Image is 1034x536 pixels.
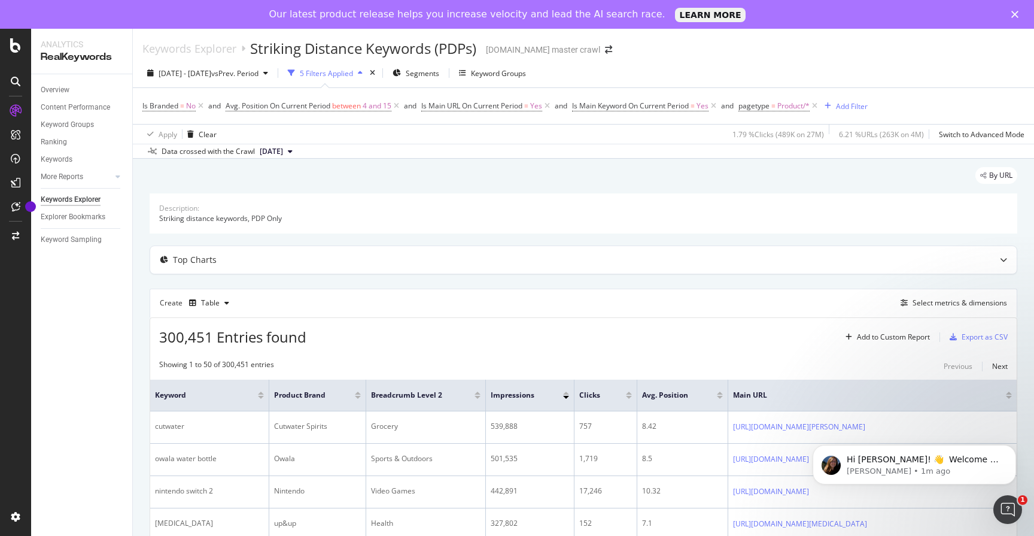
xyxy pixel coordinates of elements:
[579,421,632,432] div: 757
[142,63,273,83] button: [DATE] - [DATE]vsPrev. Period
[41,84,124,96] a: Overview
[180,101,184,111] span: =
[41,211,105,223] div: Explorer Bookmarks
[945,328,1008,347] button: Export as CSV
[173,254,217,266] div: Top Charts
[41,84,69,96] div: Overview
[579,518,632,529] div: 152
[642,421,723,432] div: 8.42
[530,98,542,114] span: Yes
[579,453,632,464] div: 1,719
[142,42,236,55] a: Keywords Explorer
[992,361,1008,371] div: Next
[491,518,569,529] div: 327,802
[226,101,330,111] span: Avg. Position On Current Period
[184,293,234,313] button: Table
[260,146,283,157] span: 2025 Jul. 28th
[820,99,868,113] button: Add Filter
[605,46,612,54] div: arrow-right-arrow-left
[939,129,1024,140] div: Switch to Advanced Mode
[839,129,924,140] div: 6.21 % URLs ( 263K on 4M )
[41,50,123,64] div: RealKeywords
[41,234,124,246] a: Keyword Sampling
[642,390,699,401] span: Avg. Position
[777,98,810,114] span: Product/*
[555,101,567,111] div: and
[555,100,567,111] button: and
[841,328,930,347] button: Add to Custom Report
[41,171,83,183] div: More Reports
[250,38,476,59] div: Striking Distance Keywords (PDPs)
[371,453,480,464] div: Sports & Outdoors
[795,420,1034,504] iframe: Intercom notifications message
[201,299,220,307] div: Table
[155,518,264,529] div: [MEDICAL_DATA]
[283,63,367,83] button: 5 Filters Applied
[255,144,297,159] button: [DATE]
[721,100,734,111] button: and
[934,125,1024,144] button: Switch to Advanced Mode
[159,327,306,347] span: 300,451 Entries found
[975,167,1017,184] div: legacy label
[199,129,217,140] div: Clear
[269,8,665,20] div: Our latest product release helps you increase velocity and lead the AI search race.
[697,98,708,114] span: Yes
[371,421,480,432] div: Grocery
[274,421,361,432] div: Cutwater Spirits
[642,486,723,496] div: 10.32
[733,421,865,433] a: [URL][DOMAIN_NAME][PERSON_NAME]
[579,390,608,401] span: Clicks
[41,171,112,183] a: More Reports
[41,119,124,131] a: Keyword Groups
[738,101,770,111] span: pagetype
[992,359,1008,374] button: Next
[41,119,94,131] div: Keyword Groups
[371,390,457,401] span: Breadcrumb Level 2
[142,101,178,111] span: Is Branded
[41,193,101,206] div: Keywords Explorer
[491,486,569,496] div: 442,891
[491,390,545,401] span: Impressions
[41,38,123,50] div: Analytics
[454,63,531,83] button: Keyword Groups
[896,296,1007,310] button: Select metrics & dimensions
[733,486,809,498] a: [URL][DOMAIN_NAME]
[159,129,177,140] div: Apply
[142,125,177,144] button: Apply
[41,101,124,114] a: Content Performance
[186,98,196,114] span: No
[572,101,689,111] span: Is Main Keyword On Current Period
[367,67,378,79] div: times
[41,101,110,114] div: Content Performance
[159,68,211,78] span: [DATE] - [DATE]
[155,453,264,464] div: owala water bottle
[388,63,444,83] button: Segments
[211,68,258,78] span: vs Prev. Period
[363,98,391,114] span: 4 and 15
[944,359,972,374] button: Previous
[371,518,480,529] div: Health
[159,203,199,213] div: Description:
[332,101,361,111] span: between
[675,8,746,22] a: LEARN MORE
[524,101,528,111] span: =
[486,44,600,56] div: [DOMAIN_NAME] master crawl
[25,201,36,212] div: Tooltip anchor
[642,453,723,464] div: 8.5
[579,486,632,496] div: 17,246
[159,359,274,374] div: Showing 1 to 50 of 300,451 entries
[404,100,416,111] button: and
[41,136,124,149] a: Ranking
[733,453,809,465] a: [URL][DOMAIN_NAME]
[159,213,1008,223] div: Striking distance keywords, PDP Only
[208,100,221,111] button: and
[41,136,67,149] div: Ranking
[421,101,522,111] span: Is Main URL On Current Period
[208,101,221,111] div: and
[41,153,124,166] a: Keywords
[944,361,972,371] div: Previous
